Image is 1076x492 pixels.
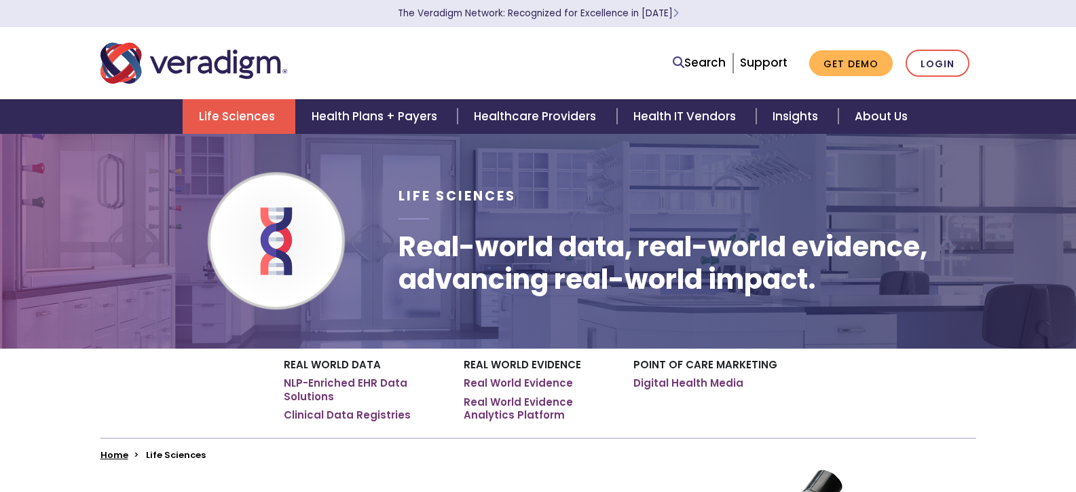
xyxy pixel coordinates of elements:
img: Veradigm logo [100,41,287,86]
a: Real World Evidence [464,376,573,390]
a: Clinical Data Registries [284,408,411,422]
a: Healthcare Providers [458,99,616,134]
a: Health IT Vendors [617,99,756,134]
a: NLP-Enriched EHR Data Solutions [284,376,443,403]
span: Learn More [673,7,679,20]
a: Get Demo [809,50,893,77]
a: About Us [838,99,924,134]
a: Support [740,54,787,71]
a: Login [906,50,969,77]
a: Health Plans + Payers [295,99,458,134]
h1: Real-world data, real-world evidence, advancing real-world impact. [398,230,976,296]
a: The Veradigm Network: Recognized for Excellence in [DATE]Learn More [398,7,679,20]
a: Life Sciences [183,99,295,134]
a: Search [673,54,726,72]
a: Insights [756,99,838,134]
a: Home [100,449,128,461]
span: Life Sciences [398,187,516,205]
a: Digital Health Media [633,376,743,390]
a: Real World Evidence Analytics Platform [464,396,613,422]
